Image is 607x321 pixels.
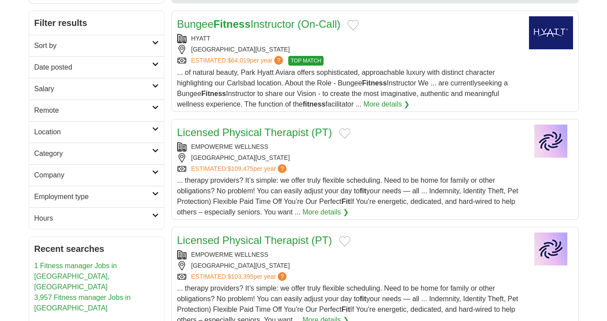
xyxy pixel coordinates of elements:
[364,99,410,110] a: More details ❯
[529,232,573,266] img: Company logo
[29,11,164,35] h2: Filter results
[34,170,152,181] h2: Company
[34,41,152,51] h2: Sort by
[227,57,250,64] span: $64,019
[302,207,349,218] a: More details ❯
[34,262,117,291] a: 1 Fitness manager Jobs in [GEOGRAPHIC_DATA], [GEOGRAPHIC_DATA]
[177,126,332,138] a: Licensed Physical Therapist (PT)
[29,78,164,100] a: Salary
[177,153,522,162] div: [GEOGRAPHIC_DATA][US_STATE]
[342,306,350,313] strong: Fit
[29,186,164,207] a: Employment type
[529,125,573,158] img: Company logo
[34,148,152,159] h2: Category
[34,242,159,255] h2: Recent searches
[177,234,332,246] a: Licensed Physical Therapist (PT)
[360,295,366,303] strong: fit
[339,236,350,247] button: Add to favorite jobs
[29,56,164,78] a: Date posted
[274,56,283,65] span: ?
[191,35,211,42] a: HYATT
[177,69,508,108] span: ... of natural beauty, Park Hyatt Aviara offers sophisticated, approachable luxury with distinct ...
[177,18,341,30] a: BungeeFitnessInstructor (On-Call)
[34,105,152,116] h2: Remote
[29,164,164,186] a: Company
[29,35,164,56] a: Sort by
[177,261,522,270] div: [GEOGRAPHIC_DATA][US_STATE]
[227,273,253,280] span: $103,395
[29,100,164,121] a: Remote
[360,187,366,195] strong: fit
[34,127,152,137] h2: Location
[213,18,250,30] strong: Fitness
[34,84,152,94] h2: Salary
[339,128,350,139] button: Add to favorite jobs
[191,272,289,281] a: ESTIMATED:$103,395per year?
[177,250,522,259] div: EMPOWERME WELLNESS
[177,45,522,54] div: [GEOGRAPHIC_DATA][US_STATE]
[29,143,164,164] a: Category
[34,192,152,202] h2: Employment type
[303,100,326,108] strong: fitness
[177,142,522,151] div: EMPOWERME WELLNESS
[278,272,287,281] span: ?
[29,121,164,143] a: Location
[191,56,285,66] a: ESTIMATED:$64,019per year?
[529,16,573,49] img: Hyatt logo
[227,165,253,172] span: $109,475
[177,177,518,216] span: ... therapy providers? It’s simple: we offer truly flexible scheduling. Need to be home for famil...
[342,198,350,205] strong: Fit
[288,56,323,66] span: TOP MATCH
[191,164,289,173] a: ESTIMATED:$109,475per year?
[34,213,152,224] h2: Hours
[201,90,226,97] strong: Fitness
[34,62,152,73] h2: Date posted
[29,207,164,229] a: Hours
[362,79,387,87] strong: Fitness
[34,294,131,312] a: 3,957 Fitness manager Jobs in [GEOGRAPHIC_DATA]
[278,164,287,173] span: ?
[347,20,359,30] button: Add to favorite jobs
